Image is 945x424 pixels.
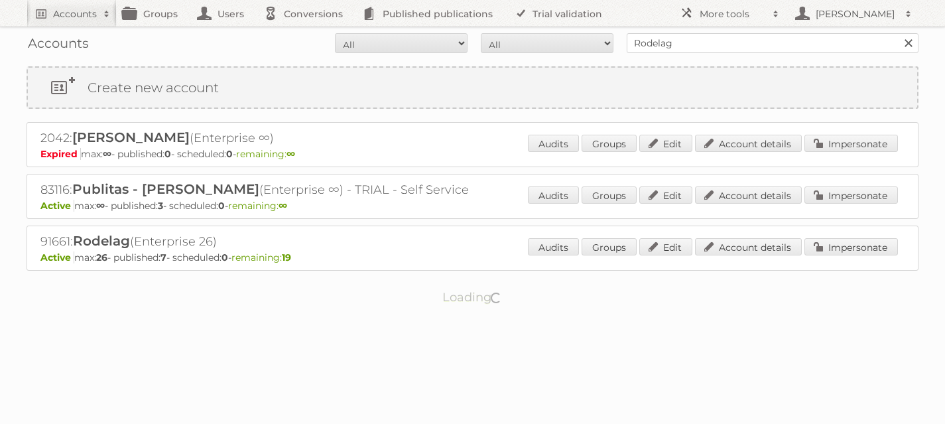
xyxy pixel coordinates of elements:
a: Impersonate [804,238,898,255]
strong: 19 [282,251,291,263]
span: Rodelag [73,233,130,249]
a: Edit [639,135,692,152]
strong: 26 [96,251,107,263]
h2: [PERSON_NAME] [812,7,899,21]
strong: 0 [226,148,233,160]
a: Edit [639,238,692,255]
strong: 7 [160,251,166,263]
strong: ∞ [286,148,295,160]
strong: 0 [164,148,171,160]
strong: 0 [218,200,225,212]
a: Groups [582,135,637,152]
p: max: - published: - scheduled: - [40,148,905,160]
a: Impersonate [804,135,898,152]
a: Audits [528,135,579,152]
a: Create new account [28,68,917,107]
strong: ∞ [279,200,287,212]
a: Account details [695,186,802,204]
strong: ∞ [96,200,105,212]
span: [PERSON_NAME] [72,129,190,145]
a: Account details [695,135,802,152]
h2: 2042: (Enterprise ∞) [40,129,505,147]
a: Groups [582,186,637,204]
span: Expired [40,148,81,160]
span: Active [40,200,74,212]
a: Edit [639,186,692,204]
p: Loading [401,284,544,311]
strong: 0 [221,251,228,263]
p: max: - published: - scheduled: - [40,200,905,212]
h2: 83116: (Enterprise ∞) - TRIAL - Self Service [40,181,505,198]
a: Audits [528,238,579,255]
a: Account details [695,238,802,255]
a: Groups [582,238,637,255]
h2: Accounts [53,7,97,21]
strong: 3 [158,200,163,212]
p: max: - published: - scheduled: - [40,251,905,263]
h2: 91661: (Enterprise 26) [40,233,505,250]
span: Publitas - [PERSON_NAME] [72,181,259,197]
span: Active [40,251,74,263]
strong: ∞ [103,148,111,160]
span: remaining: [236,148,295,160]
h2: More tools [700,7,766,21]
span: remaining: [231,251,291,263]
a: Impersonate [804,186,898,204]
a: Audits [528,186,579,204]
span: remaining: [228,200,287,212]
